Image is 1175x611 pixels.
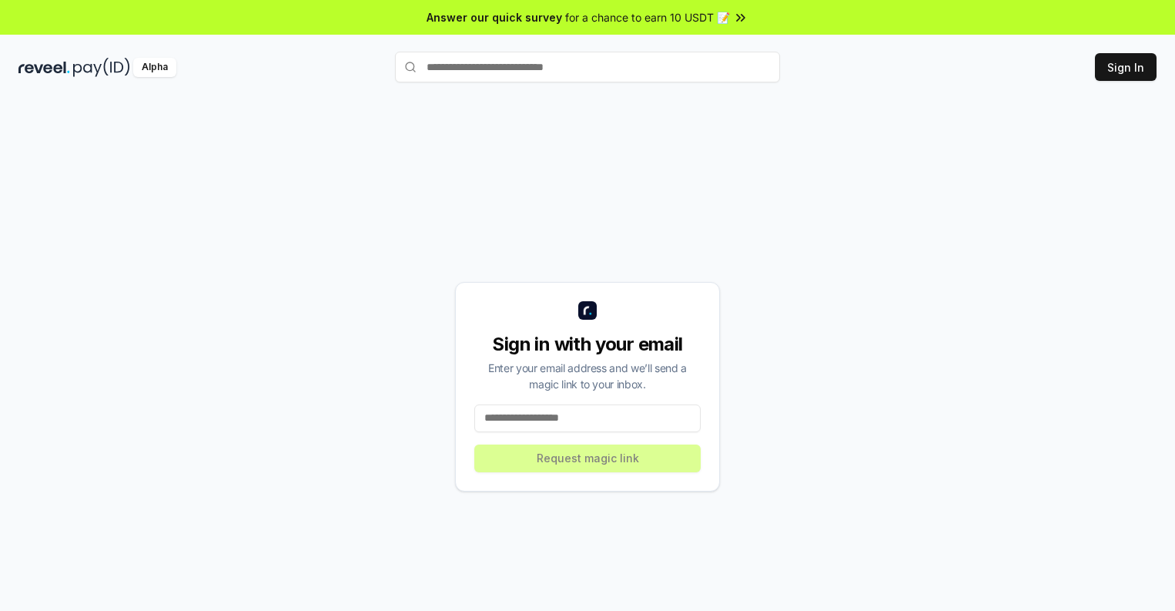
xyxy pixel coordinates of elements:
[474,332,701,357] div: Sign in with your email
[18,58,70,77] img: reveel_dark
[1095,53,1157,81] button: Sign In
[578,301,597,320] img: logo_small
[133,58,176,77] div: Alpha
[565,9,730,25] span: for a chance to earn 10 USDT 📝
[427,9,562,25] span: Answer our quick survey
[474,360,701,392] div: Enter your email address and we’ll send a magic link to your inbox.
[73,58,130,77] img: pay_id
